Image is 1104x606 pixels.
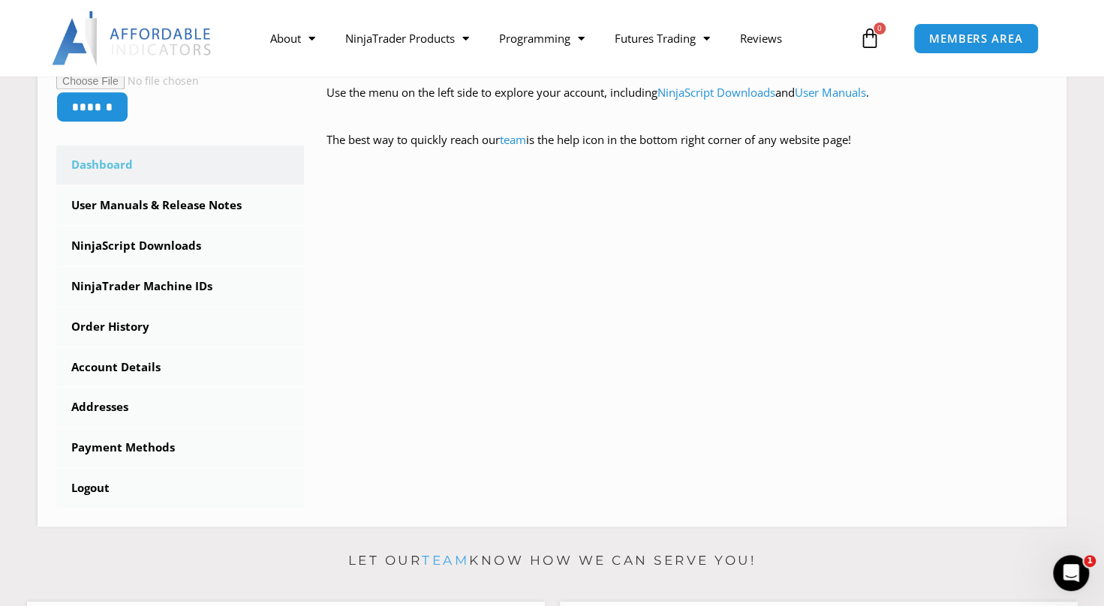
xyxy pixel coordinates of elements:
[500,132,526,147] a: team
[422,553,469,568] a: team
[725,21,797,55] a: Reviews
[56,226,304,265] a: NinjaScript Downloads
[330,21,484,55] a: NinjaTrader Products
[837,16,903,60] a: 0
[255,21,330,55] a: About
[56,388,304,427] a: Addresses
[56,267,304,306] a: NinjaTrader Machine IDs
[52,11,213,65] img: LogoAI | Affordable Indicators – NinjaTrader
[255,21,856,55] nav: Menu
[27,549,1078,573] p: Let our know how we can serve you!
[874,22,886,34] span: 0
[1053,555,1089,591] iframe: Intercom live chat
[326,130,1048,172] p: The best way to quickly reach our is the help icon in the bottom right corner of any website page!
[56,145,304,184] a: Dashboard
[56,186,304,225] a: User Manuals & Release Notes
[929,33,1023,44] span: MEMBERS AREA
[56,145,304,508] nav: Account pages
[1084,555,1096,567] span: 1
[795,85,865,100] a: User Manuals
[326,82,1048,124] p: Use the menu on the left side to explore your account, including and .
[913,23,1039,54] a: MEMBERS AREA
[56,348,304,387] a: Account Details
[56,469,304,508] a: Logout
[600,21,725,55] a: Futures Trading
[56,307,304,346] a: Order History
[56,428,304,467] a: Payment Methods
[484,21,600,55] a: Programming
[657,85,775,100] a: NinjaScript Downloads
